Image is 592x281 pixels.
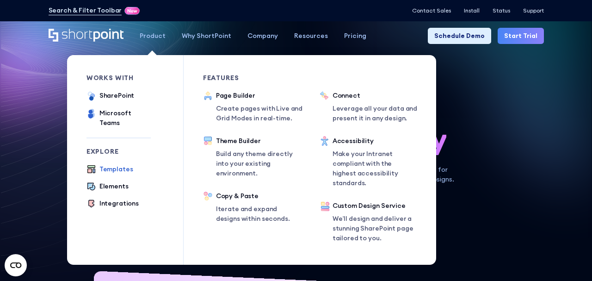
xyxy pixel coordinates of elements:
[49,6,122,15] a: Search & Filter Toolbar
[49,91,544,155] h1: SharePoint Design has never been
[99,164,133,174] div: Templates
[320,136,417,188] a: AccessibilityMake your Intranet compliant with the highest accessibility standards.
[240,28,286,44] a: Company
[174,28,240,44] a: Why ShortPoint
[347,123,446,155] span: so easy
[493,7,510,14] a: Status
[294,31,328,41] div: Resources
[464,7,480,14] a: Install
[203,91,308,123] a: Page BuilderCreate pages with Live and Grid Modes in real-time.
[140,31,166,41] div: Product
[216,204,300,224] p: Iterate and expand designs within seconds.
[333,201,417,211] div: Custom Design Service
[86,108,151,128] a: Microsoft Teams
[428,28,491,44] a: Schedule Demo
[203,136,300,178] a: Theme BuilderBuild any theme directly into your existing environment.
[99,181,129,191] div: Elements
[86,148,151,155] div: Explore
[86,91,135,102] a: SharePoint
[320,201,417,245] a: Custom Design ServiceWe’ll design and deliver a stunning SharePoint page tailored to you.
[216,191,300,201] div: Copy & Paste
[203,75,300,81] div: Features
[99,91,135,100] div: SharePoint
[320,91,425,123] a: ConnectLeverage all your data and present it in any design.
[5,254,27,276] button: Open CMP widget
[333,91,425,100] div: Connect
[523,7,544,14] a: Support
[333,136,417,146] div: Accessibility
[286,28,336,44] a: Resources
[99,108,151,128] div: Microsoft Teams
[333,149,417,188] p: Make your Intranet compliant with the highest accessibility standards.
[99,199,139,208] div: Integrations
[333,104,425,123] p: Leverage all your data and present it in any design.
[86,164,133,175] a: Templates
[216,91,308,100] div: Page Builder
[498,28,544,44] a: Start Trial
[203,191,300,224] a: Copy & PasteIterate and expand designs within seconds.
[49,29,124,43] a: Home
[344,31,366,41] div: Pricing
[216,149,300,178] p: Build any theme directly into your existing environment.
[216,104,308,123] p: Create pages with Live and Grid Modes in real-time.
[86,181,129,192] a: Elements
[132,28,174,44] a: Product
[216,136,300,146] div: Theme Builder
[412,7,451,14] a: Contact Sales
[182,31,231,41] div: Why ShortPoint
[86,75,151,81] div: works with
[247,31,278,41] div: Company
[333,214,417,243] p: We’ll design and deliver a stunning SharePoint page tailored to you.
[86,199,139,209] a: Integrations
[546,237,592,281] iframe: Chat Widget
[336,28,375,44] a: Pricing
